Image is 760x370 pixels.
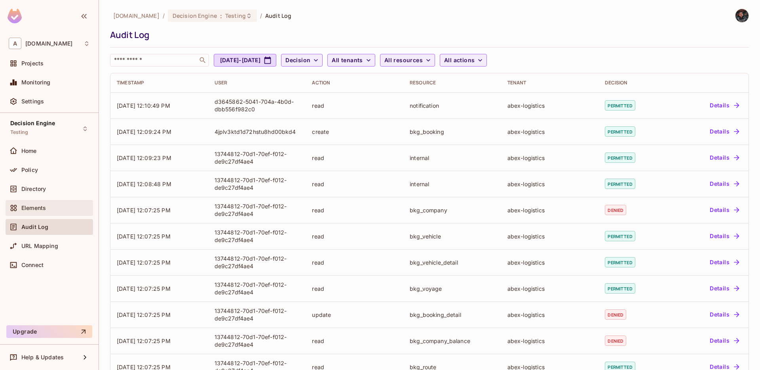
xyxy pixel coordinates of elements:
span: permitted [605,231,635,241]
span: URL Mapping [21,243,58,249]
span: Decision [285,55,310,65]
span: [DATE] 12:07:25 PM [117,259,171,266]
div: create [312,128,397,135]
div: abex-logistics [507,128,593,135]
span: A [9,38,21,49]
button: Upgrade [6,325,92,338]
span: the active workspace [113,12,160,19]
div: bkg_company [410,206,495,214]
button: Details [707,204,742,216]
span: Settings [21,98,44,105]
div: read [312,206,397,214]
span: Workspace: abclojistik.com [25,40,72,47]
span: [DATE] 12:09:23 PM [117,154,171,161]
li: / [163,12,165,19]
div: 13744812-70d1-70ef-f012-de9c27df4ae4 [215,176,300,191]
div: notification [410,102,495,109]
span: Decision Engine [10,120,55,126]
span: [DATE] 12:09:24 PM [117,128,171,135]
span: Home [21,148,37,154]
div: 13744812-70d1-70ef-f012-de9c27df4ae4 [215,281,300,296]
span: Decision Engine [173,12,217,19]
div: Tenant [507,80,593,86]
button: Details [707,177,742,190]
button: Details [707,99,742,112]
div: abex-logistics [507,206,593,214]
div: bkg_voyage [410,285,495,292]
span: Audit Log [265,12,291,19]
span: [DATE] 12:10:49 PM [117,102,170,109]
button: [DATE]-[DATE] [214,54,276,67]
span: [DATE] 12:07:25 PM [117,285,171,292]
div: read [312,285,397,292]
div: read [312,337,397,345]
div: bkg_vehicle_detail [410,259,495,266]
img: SReyMgAAAABJRU5ErkJggg== [8,9,22,23]
div: 13744812-70d1-70ef-f012-de9c27df4ae4 [215,150,300,165]
span: [DATE] 12:07:25 PM [117,233,171,240]
span: Policy [21,167,38,173]
span: Testing [225,12,246,19]
div: read [312,154,397,162]
span: permitted [605,126,635,137]
button: Details [707,230,742,242]
button: All tenants [327,54,375,67]
span: permitted [605,153,635,163]
div: bkg_vehicle [410,233,495,240]
span: permitted [605,100,635,111]
span: Testing [10,129,28,135]
span: Directory [21,186,46,192]
div: abex-logistics [507,233,593,240]
div: read [312,259,397,266]
div: User [215,80,300,86]
div: abex-logistics [507,337,593,345]
span: permitted [605,179,635,189]
div: Resource [410,80,495,86]
span: Help & Updates [21,354,64,360]
div: Audit Log [110,29,745,41]
button: Details [707,256,742,269]
span: All tenants [332,55,363,65]
div: abex-logistics [507,259,593,266]
button: Details [707,334,742,347]
span: [DATE] 12:07:25 PM [117,207,171,214]
div: Timestamp [117,80,202,86]
div: bkg_booking_detail [410,311,495,319]
div: abex-logistics [507,154,593,162]
div: read [312,102,397,109]
div: 13744812-70d1-70ef-f012-de9c27df4ae4 [215,202,300,217]
div: 4jplv3ktd1d72hstu8hd00bkd4 [215,128,300,135]
span: Projects [21,60,44,67]
div: 13744812-70d1-70ef-f012-de9c27df4ae4 [215,307,300,322]
span: Elements [21,205,46,211]
span: denied [605,205,626,215]
div: bkg_booking [410,128,495,135]
div: 13744812-70d1-70ef-f012-de9c27df4ae4 [215,333,300,348]
div: d3645862-5041-704a-4b0d-dbb556f982c0 [215,98,300,113]
span: [DATE] 12:08:48 PM [117,181,171,187]
div: read [312,233,397,240]
div: abex-logistics [507,102,593,109]
span: Connect [21,262,44,268]
span: All actions [444,55,475,65]
button: All resources [380,54,435,67]
div: 13744812-70d1-70ef-f012-de9c27df4ae4 [215,229,300,244]
li: / [260,12,262,19]
img: Selmancan KILINÇ [735,9,749,22]
div: abex-logistics [507,285,593,292]
span: All resources [384,55,423,65]
span: Audit Log [21,224,48,230]
span: : [220,13,222,19]
button: Details [707,125,742,138]
div: bkg_company_balance [410,337,495,345]
div: internal [410,180,495,188]
span: denied [605,309,626,320]
span: Monitoring [21,79,51,86]
div: update [312,311,397,319]
div: abex-logistics [507,180,593,188]
div: abex-logistics [507,311,593,319]
div: internal [410,154,495,162]
span: permitted [605,257,635,267]
button: All actions [440,54,487,67]
span: [DATE] 12:07:25 PM [117,338,171,344]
